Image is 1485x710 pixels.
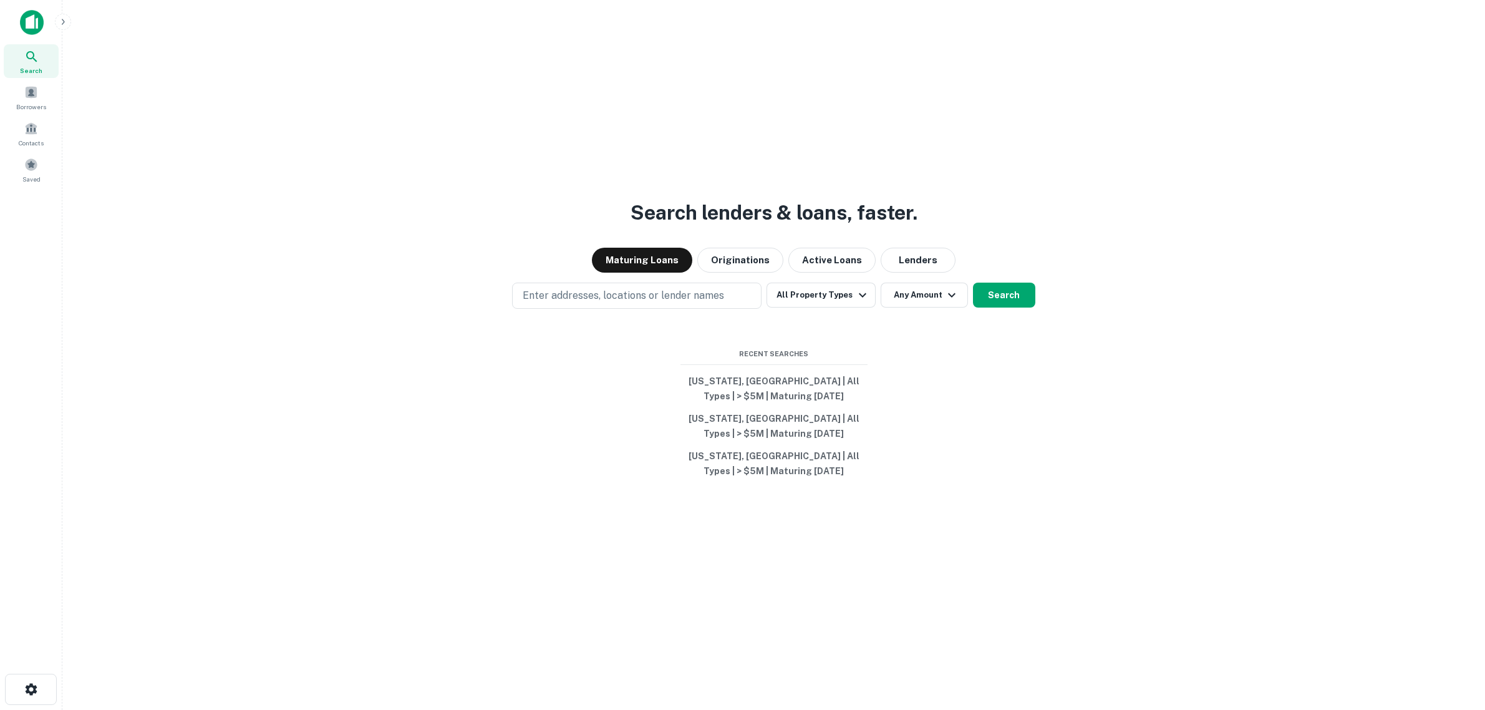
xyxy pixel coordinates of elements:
img: capitalize-icon.png [20,10,44,35]
a: Borrowers [4,80,59,114]
button: Originations [697,248,783,273]
button: Enter addresses, locations or lender names [512,283,762,309]
button: Maturing Loans [592,248,692,273]
button: [US_STATE], [GEOGRAPHIC_DATA] | All Types | > $5M | Maturing [DATE] [680,370,868,407]
button: Search [973,283,1035,308]
span: Search [20,66,42,75]
button: All Property Types [767,283,875,308]
a: Saved [4,153,59,187]
button: Any Amount [881,283,968,308]
button: Lenders [881,248,955,273]
p: Enter addresses, locations or lender names [523,288,724,303]
button: [US_STATE], [GEOGRAPHIC_DATA] | All Types | > $5M | Maturing [DATE] [680,445,868,482]
span: Recent Searches [680,349,868,359]
span: Saved [22,174,41,184]
button: Active Loans [788,248,876,273]
button: [US_STATE], [GEOGRAPHIC_DATA] | All Types | > $5M | Maturing [DATE] [680,407,868,445]
span: Borrowers [16,102,46,112]
span: Contacts [19,138,44,148]
a: Contacts [4,117,59,150]
h3: Search lenders & loans, faster. [631,198,917,228]
iframe: Chat Widget [1423,610,1485,670]
a: Search [4,44,59,78]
